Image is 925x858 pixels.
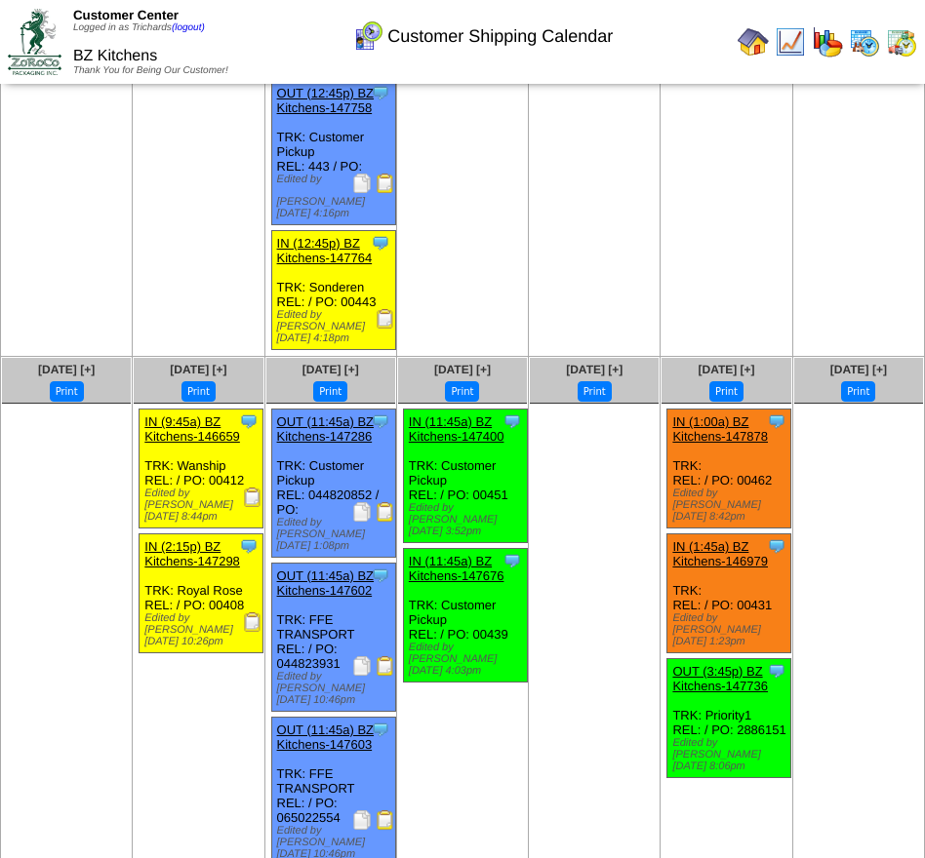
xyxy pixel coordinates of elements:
span: Logged in as Trichards [73,22,205,33]
img: home.gif [738,26,769,58]
img: Tooltip [371,233,390,253]
div: Edited by [PERSON_NAME] [DATE] 1:23pm [672,612,790,647]
div: TRK: Sonderen REL: / PO: 00443 [271,231,395,350]
a: IN (11:45a) BZ Kitchens-147400 [409,414,504,444]
img: Receiving Document [376,309,395,329]
img: graph.gif [812,26,843,58]
img: Tooltip [371,411,390,431]
a: (logout) [172,22,205,33]
div: TRK: REL: / PO: 00462 [667,409,791,528]
button: Print [841,381,875,402]
img: calendarcustomer.gif [352,20,383,52]
div: Edited by [PERSON_NAME] [DATE] 3:52pm [409,502,527,537]
img: Receiving Document [243,487,262,507]
img: Tooltip [371,720,390,739]
span: BZ Kitchens [73,48,157,64]
img: Tooltip [503,551,522,570]
a: [DATE] [+] [38,363,95,376]
a: OUT (11:45a) BZ Kitchens-147602 [277,568,374,598]
img: Bill of Lading [376,810,395,830]
div: TRK: Wanship REL: / PO: 00412 [140,409,263,528]
img: Packing Slip [352,502,372,522]
img: calendarinout.gif [886,26,917,58]
div: TRK: Customer Pickup REL: 044820852 / PO: [271,409,395,558]
a: OUT (11:45a) BZ Kitchens-147286 [277,414,374,444]
a: OUT (12:45p) BZ Kitchens-147758 [277,86,374,115]
div: Edited by [PERSON_NAME] [DATE] 8:06pm [672,737,790,772]
img: Packing Slip [352,810,372,830]
img: Tooltip [371,83,390,102]
div: Edited by [PERSON_NAME] [DATE] 1:08pm [277,517,395,552]
a: [DATE] [+] [170,363,226,376]
img: line_graph.gif [775,26,806,58]
div: TRK: Priority1 REL: / PO: 2886151 [667,659,791,778]
a: IN (1:45a) BZ Kitchens-146979 [672,539,768,568]
a: [DATE] [+] [434,363,491,376]
img: Tooltip [767,661,786,681]
img: calendarprod.gif [849,26,880,58]
span: Customer Shipping Calendar [387,26,613,47]
button: Print [578,381,612,402]
button: Print [50,381,84,402]
a: [DATE] [+] [566,363,623,376]
a: IN (11:45a) BZ Kitchens-147676 [409,554,504,583]
button: Print [181,381,216,402]
a: OUT (11:45a) BZ Kitchens-147603 [277,722,374,752]
a: [DATE] [+] [830,363,887,376]
div: Edited by [PERSON_NAME] [DATE] 10:26pm [144,612,262,647]
img: Tooltip [767,411,786,431]
img: Packing Slip [352,656,372,676]
div: TRK: FFE TRANSPORT REL: / PO: 044823931 [271,564,395,712]
img: Bill of Lading [376,502,395,522]
div: TRK: REL: / PO: 00431 [667,534,791,653]
button: Print [313,381,347,402]
img: Tooltip [767,536,786,556]
button: Print [709,381,744,402]
div: Edited by [PERSON_NAME] [DATE] 4:16pm [277,174,395,219]
img: Tooltip [239,536,259,556]
a: [DATE] [+] [302,363,359,376]
a: [DATE] [+] [698,363,754,376]
img: Tooltip [503,411,522,431]
img: ZoRoCo_Logo(Green%26Foil)%20jpg.webp [8,9,61,74]
a: IN (9:45a) BZ Kitchens-146659 [144,414,240,444]
div: TRK: Customer Pickup REL: / PO: 00451 [403,409,527,543]
img: Bill of Lading [376,656,395,676]
div: TRK: Customer Pickup REL: 443 / PO: [271,81,395,225]
div: Edited by [PERSON_NAME] [DATE] 8:42pm [672,487,790,523]
img: Tooltip [239,411,259,431]
img: Packing Slip [352,174,372,193]
div: TRK: Royal Rose REL: / PO: 00408 [140,534,263,653]
span: Thank You for Being Our Customer! [73,65,228,76]
div: Edited by [PERSON_NAME] [DATE] 10:46pm [277,671,395,706]
div: Edited by [PERSON_NAME] [DATE] 4:03pm [409,642,527,677]
div: TRK: Customer Pickup REL: / PO: 00439 [403,549,527,682]
a: IN (2:15p) BZ Kitchens-147298 [144,539,240,568]
img: Bill of Lading [376,174,395,193]
div: Edited by [PERSON_NAME] [DATE] 4:18pm [277,309,395,344]
a: IN (12:45p) BZ Kitchens-147764 [277,236,373,265]
span: Customer Center [73,8,179,22]
div: Edited by [PERSON_NAME] [DATE] 8:44pm [144,487,262,523]
button: Print [445,381,479,402]
img: Receiving Document [243,612,262,632]
a: IN (1:00a) BZ Kitchens-147878 [672,414,768,444]
img: Tooltip [371,565,390,585]
a: OUT (3:45p) BZ Kitchens-147736 [672,664,768,693]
